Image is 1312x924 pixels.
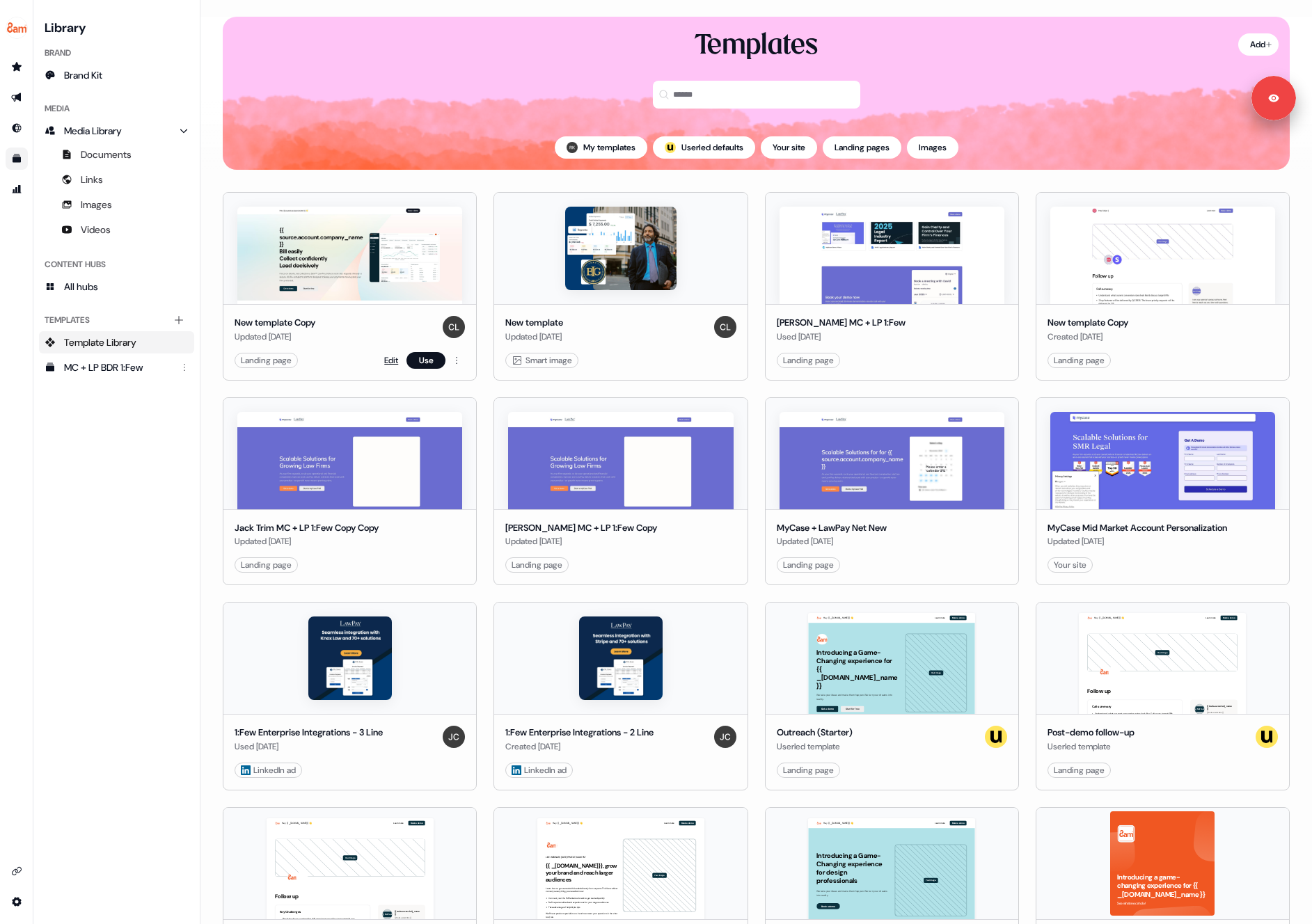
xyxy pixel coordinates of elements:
div: 1:Few Enterprise Integrations - 3 Line [235,726,383,740]
img: MyCase + LawPay Net New [780,412,1004,509]
div: LinkedIn ad [512,763,567,777]
span: Images [81,198,112,212]
div: Landing page [783,763,834,777]
span: Media Library [64,124,122,138]
div: Jack Trim MC + LP 1:Few Copy Copy [235,521,379,535]
div: Brand [39,42,194,64]
div: Smart image [512,353,572,367]
img: David An MC + LP 1:Few [780,207,1004,304]
div: Updated [DATE] [505,534,657,548]
a: Go to outbound experience [6,86,28,109]
a: Go to integrations [6,891,28,913]
a: Go to integrations [6,860,28,882]
a: All hubs [39,276,194,298]
img: Charlie [443,316,465,338]
div: Updated [DATE] [1048,534,1227,548]
a: Links [39,168,194,191]
img: Charlie [714,316,736,338]
img: userled logo [1256,726,1278,748]
div: ; [665,142,676,153]
span: All hubs [64,280,98,294]
img: New template Copy [1050,207,1275,304]
div: Userled template [1048,740,1135,754]
img: New template Copy [237,207,462,304]
div: Landing page [1054,353,1105,367]
button: My templates [555,136,647,159]
div: Landing page [783,353,834,367]
button: Your site [761,136,817,159]
span: Videos [81,223,111,237]
img: 1:Few Enterprise Integrations - 3 Line [308,616,392,700]
div: Landing page [241,353,292,367]
button: Add [1238,33,1279,56]
div: Post-demo follow-up [1048,726,1135,740]
button: MyCase + LawPay Net NewMyCase + LawPay Net NewUpdated [DATE]Landing page [765,397,1019,586]
button: 1:Few Enterprise Integrations - 2 Line1:Few Enterprise Integrations - 2 LineCreated [DATE]Jason L... [493,602,748,790]
div: Updated [DATE] [505,330,563,344]
a: Go to Inbound [6,117,28,139]
img: Garrett Meier MC + LP 1:Few Copy [508,412,733,509]
button: Landing pages [823,136,901,159]
a: Brand Kit [39,64,194,86]
div: [PERSON_NAME] MC + LP 1:Few Copy [505,521,657,535]
img: 1:Few Enterprise Integrations - 2 Line [579,616,663,700]
a: MC + LP BDR 1:Few [39,356,194,379]
button: New template CopyNew template CopyUpdated [DATE]CharlieLanding pageEditUse [223,192,477,381]
a: Media Library [39,120,194,142]
a: Edit [384,353,398,367]
div: MyCase + LawPay Net New [777,521,887,535]
img: Jason [443,726,465,748]
a: Go to templates [6,148,28,170]
div: Userled template [777,740,853,754]
div: Updated [DATE] [777,534,887,548]
div: Landing page [783,558,834,572]
button: Jack Trim MC + LP 1:Few Copy CopyJack Trim MC + LP 1:Few Copy CopyUpdated [DATE]Landing page [223,397,477,586]
div: Outreach (Starter) [777,726,853,740]
div: Landing page [241,558,292,572]
img: Ruth [567,142,578,153]
div: Landing page [512,558,562,572]
div: LinkedIn ad [241,763,296,777]
div: Created [DATE] [1048,330,1128,344]
button: New template CopyNew template CopyCreated [DATE]Landing page [1036,192,1290,381]
a: Go to prospects [6,56,28,78]
button: Images [907,136,958,159]
a: Images [39,193,194,216]
div: New template Copy [1048,316,1128,330]
div: [PERSON_NAME] MC + LP 1:Few [777,316,906,330]
div: Created [DATE] [505,740,654,754]
div: Used [DATE] [235,740,383,754]
button: Use [406,352,445,369]
img: userled logo [665,142,676,153]
img: userled logo [985,726,1007,748]
div: Templates [39,309,194,331]
span: Documents [81,148,132,161]
span: Template Library [64,335,136,349]
button: Garrett Meier MC + LP 1:Few Copy[PERSON_NAME] MC + LP 1:Few CopyUpdated [DATE]Landing page [493,397,748,586]
button: 1:Few Enterprise Integrations - 3 Line1:Few Enterprise Integrations - 3 LineUsed [DATE]Jason Link... [223,602,477,790]
img: Jack Trim MC + LP 1:Few Copy Copy [237,412,462,509]
div: Updated [DATE] [235,330,315,344]
span: Links [81,173,103,186]
div: Updated [DATE] [235,534,379,548]
a: Go to attribution [6,178,28,200]
button: userled logo;Userled defaults [653,136,755,159]
div: Landing page [1054,763,1105,777]
div: Media [39,97,194,120]
img: Jason [714,726,736,748]
img: MyCase Mid Market Account Personalization [1050,412,1275,509]
button: Hey {{ _[DOMAIN_NAME] }} 👋Learn moreBook a demoYour imageFollow upCall summary Understand what cu... [1036,602,1290,790]
div: Used [DATE] [777,330,906,344]
button: Hey {{ _[DOMAIN_NAME] }} 👋Learn moreBook a demoIntroducing a Game-Changing experience for {{ _[DO... [765,602,1019,790]
div: MyCase Mid Market Account Personalization [1048,521,1227,535]
span: Brand Kit [64,68,102,82]
div: New template [505,316,563,330]
div: Your site [1054,558,1086,572]
button: New templateNew templateUpdated [DATE]Charlie Smart image [493,192,748,381]
a: Documents [39,143,194,166]
a: Videos [39,218,194,241]
img: New template [565,207,677,290]
div: MC + LP BDR 1:Few [64,360,172,374]
a: Template Library [39,331,194,353]
div: Templates [695,28,818,64]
